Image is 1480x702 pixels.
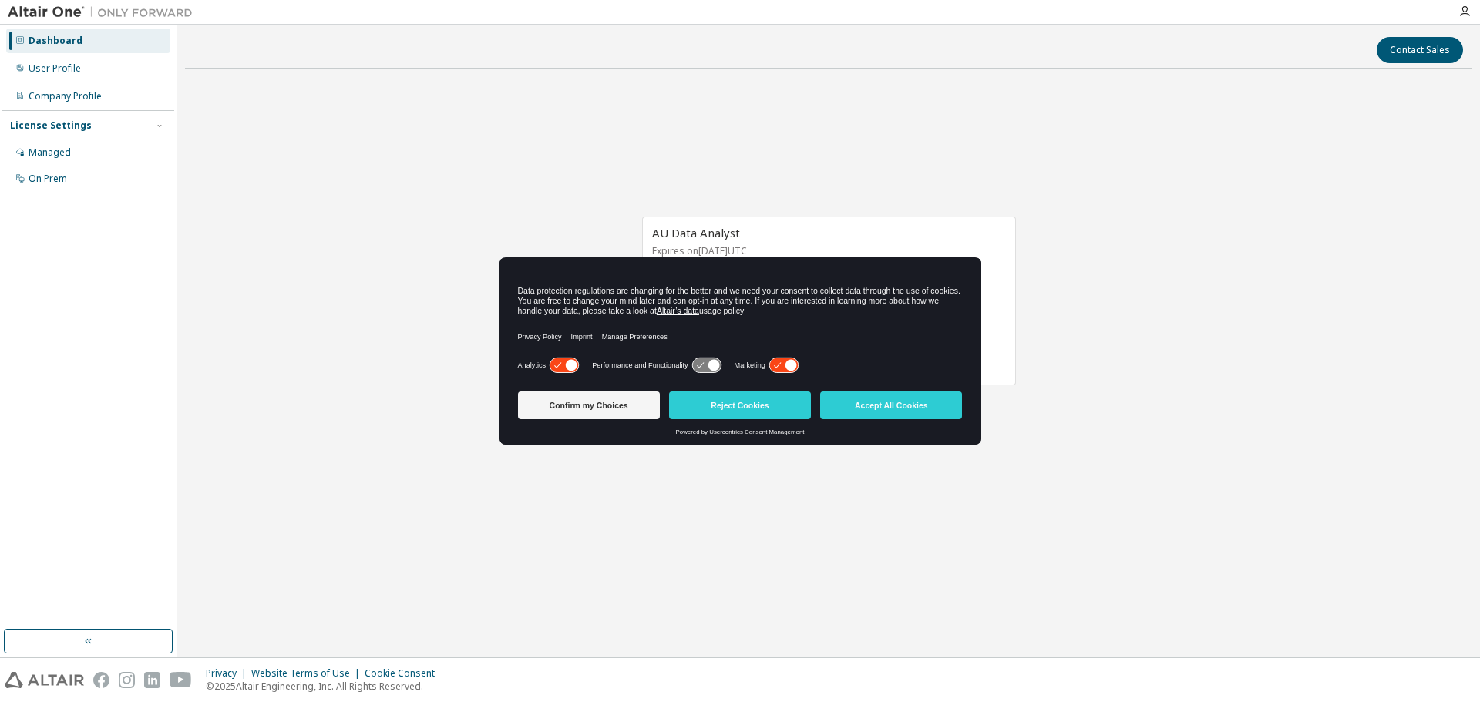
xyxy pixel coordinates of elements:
img: facebook.svg [93,672,109,688]
div: Company Profile [29,90,102,102]
div: Privacy [206,667,251,680]
div: Website Terms of Use [251,667,365,680]
div: On Prem [29,173,67,185]
div: License Settings [10,119,92,132]
p: Expires on [DATE] UTC [652,244,1002,257]
div: User Profile [29,62,81,75]
div: Dashboard [29,35,82,47]
p: © 2025 Altair Engineering, Inc. All Rights Reserved. [206,680,444,693]
img: altair_logo.svg [5,672,84,688]
img: Altair One [8,5,200,20]
img: instagram.svg [119,672,135,688]
img: linkedin.svg [144,672,160,688]
img: youtube.svg [170,672,192,688]
button: Contact Sales [1377,37,1463,63]
div: Managed [29,146,71,159]
span: AU Data Analyst [652,225,740,240]
div: Cookie Consent [365,667,444,680]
